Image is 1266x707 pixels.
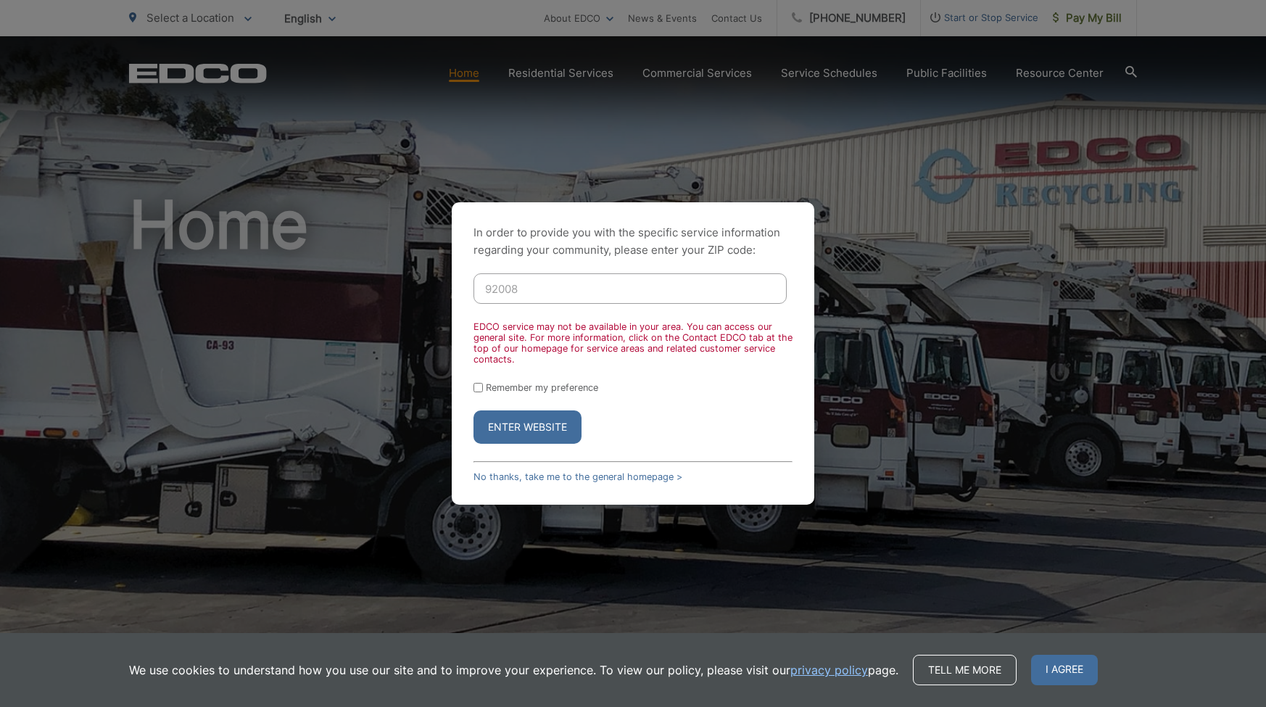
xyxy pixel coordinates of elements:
[473,273,787,304] input: Enter ZIP Code
[1031,655,1098,685] span: I agree
[473,410,582,444] button: Enter Website
[473,224,793,259] p: In order to provide you with the specific service information regarding your community, please en...
[473,471,682,482] a: No thanks, take me to the general homepage >
[473,321,793,365] div: EDCO service may not be available in your area. You can access our general site. For more informa...
[790,661,868,679] a: privacy policy
[129,661,898,679] p: We use cookies to understand how you use our site and to improve your experience. To view our pol...
[486,382,598,393] label: Remember my preference
[913,655,1017,685] a: Tell me more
